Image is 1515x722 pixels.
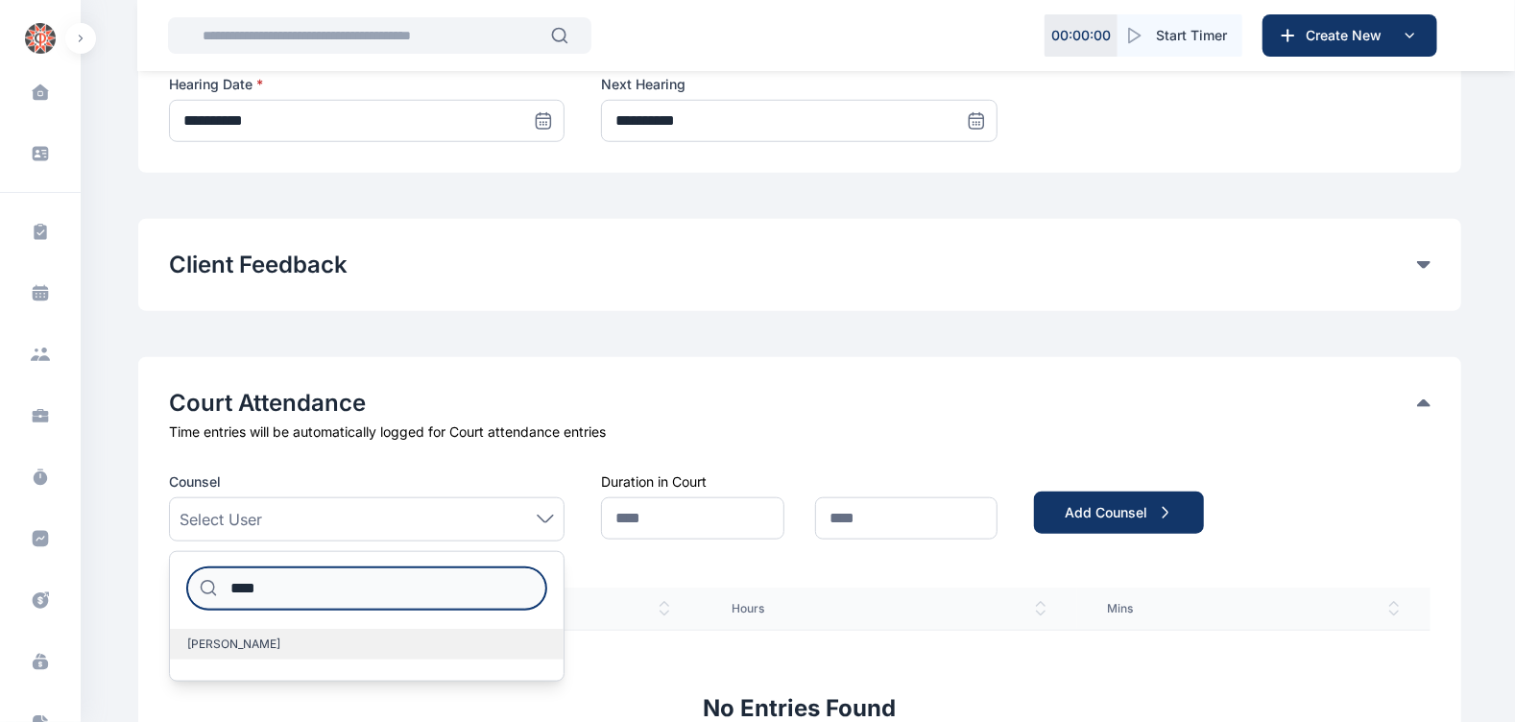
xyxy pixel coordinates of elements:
button: Add Counsel [1034,492,1204,534]
span: Counsel [169,472,221,492]
p: 00 : 00 : 00 [1051,26,1111,45]
span: Create New [1298,26,1398,45]
button: Client Feedback [169,250,1417,280]
label: Next Hearing [601,75,998,94]
span: Mins [1108,601,1400,616]
span: [PERSON_NAME] [187,637,280,652]
label: Duration in Court [601,473,707,490]
div: Client Feedback [169,250,1431,280]
button: Create New [1262,14,1437,57]
span: Hours [732,601,1046,616]
div: Add Counsel [1065,503,1173,522]
span: Select User [180,508,262,531]
div: Court Attendance [169,388,1431,419]
label: Hearing Date [169,75,565,94]
button: Start Timer [1118,14,1242,57]
span: Start Timer [1156,26,1227,45]
button: Court Attendance [169,388,1417,419]
div: Time entries will be automatically logged for Court attendance entries [169,422,1431,442]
